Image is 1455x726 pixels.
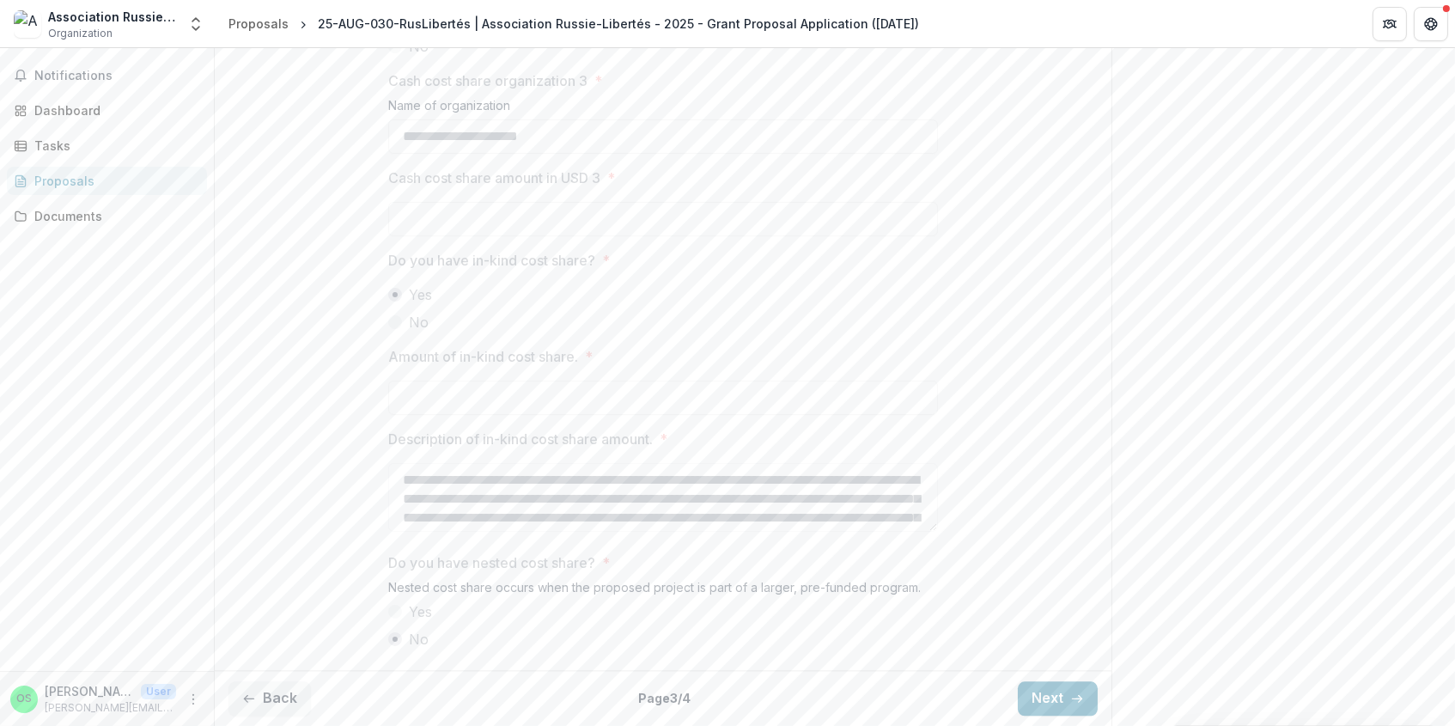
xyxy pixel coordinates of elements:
img: Association Russie-Libertés [14,10,41,38]
button: Get Help [1414,7,1448,41]
span: Yes [409,284,432,305]
nav: breadcrumb [222,11,926,36]
div: Proposals [34,172,193,190]
div: Documents [34,207,193,225]
a: Dashboard [7,96,207,125]
button: More [183,689,204,710]
a: Proposals [222,11,295,36]
div: 25-AUG-030-RusLibertés | Association Russie-Libertés - 2025 - Grant Proposal Application ([DATE]) [318,15,919,33]
span: Notifications [34,69,200,83]
p: Description of in-kind cost share amount. [388,429,653,449]
a: Proposals [7,167,207,195]
p: Do you have in-kind cost share? [388,250,595,271]
span: No [409,629,429,650]
span: Organization [48,26,113,41]
span: Yes [409,601,432,622]
div: Name of organization [388,98,938,119]
button: Partners [1373,7,1407,41]
p: Page 3 / 4 [638,689,691,707]
p: Cash cost share amount in USD 3 [388,168,600,188]
p: User [141,684,176,699]
button: Back [228,681,311,716]
div: Nested cost share occurs when the proposed project is part of a larger, pre-funded program. [388,580,938,601]
div: Olga Shevchuk [16,693,32,705]
a: Documents [7,202,207,230]
p: Do you have nested cost share? [388,552,595,573]
div: Proposals [228,15,289,33]
p: Amount of in-kind cost share. [388,346,578,367]
p: [PERSON_NAME] [45,682,134,700]
div: Association Russie-Libertés [48,8,177,26]
button: Next [1018,681,1098,716]
button: Open entity switcher [184,7,208,41]
div: Dashboard [34,101,193,119]
button: Notifications [7,62,207,89]
p: Cash cost share organization 3 [388,70,587,91]
span: No [409,312,429,332]
p: [PERSON_NAME][EMAIL_ADDRESS][PERSON_NAME][DOMAIN_NAME] [45,700,176,716]
a: Tasks [7,131,207,160]
div: Tasks [34,137,193,155]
